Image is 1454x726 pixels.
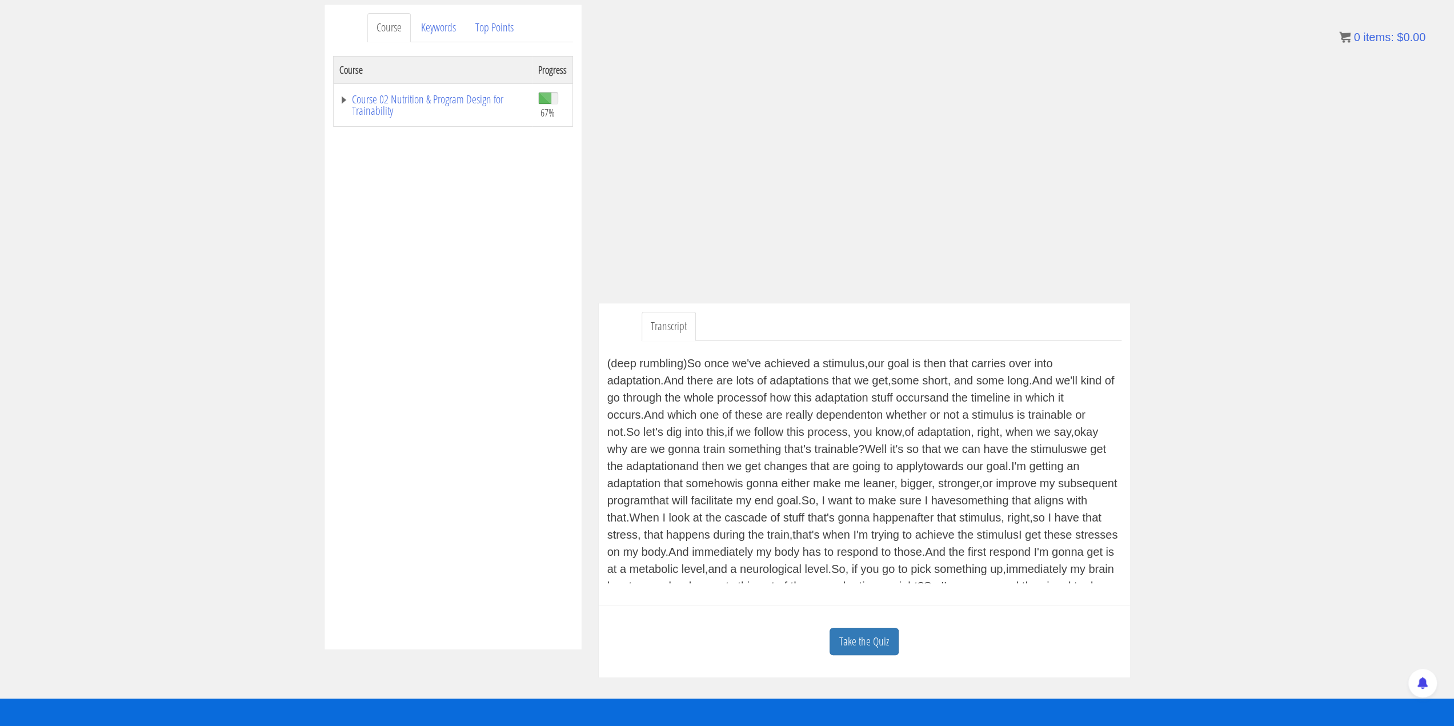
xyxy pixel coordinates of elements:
a: Course [367,13,411,42]
bdi: 0.00 [1397,31,1425,43]
a: Keywords [412,13,465,42]
span: 0 [1353,31,1360,43]
th: Progress [532,56,573,83]
span: $ [1397,31,1403,43]
div: (deep rumbling) So once we've achieved a stimulus, our goal is then that carries over into adapta... [607,355,1121,583]
a: Top Points [466,13,523,42]
span: 67% [540,106,555,119]
a: Course 02 Nutrition & Program Design for Trainability [339,94,527,117]
th: Course [333,56,532,83]
img: icon11.png [1339,31,1351,43]
a: Take the Quiz [830,628,899,656]
span: items: [1363,31,1393,43]
a: 0 items: $0.00 [1339,31,1425,43]
a: Transcript [642,312,696,341]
